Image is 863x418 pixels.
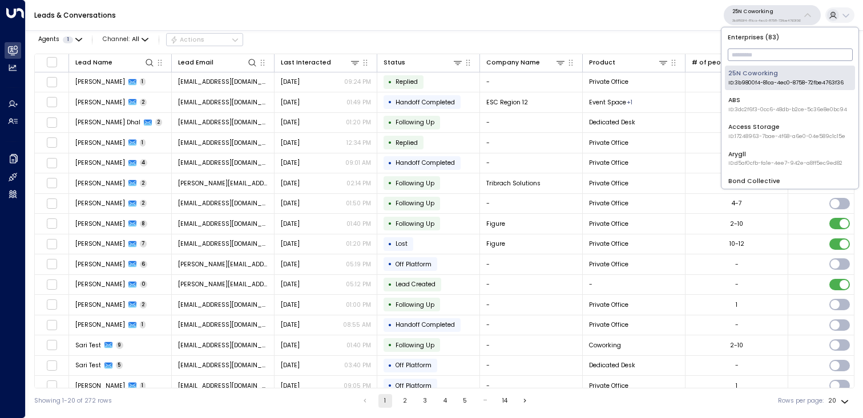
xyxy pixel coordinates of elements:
span: Private Office [589,382,628,390]
div: • [388,338,392,352]
span: Caleb Price [75,139,125,147]
span: Off Platform [396,382,432,390]
span: Toggle select row [46,380,57,391]
div: 2-10 [730,220,743,228]
span: Private Office [589,240,628,248]
span: Figure [486,220,505,228]
div: 20 [828,394,851,408]
span: Aug 01, 2025 [281,382,300,390]
span: 1 [140,78,146,86]
span: Agents [38,36,59,43]
span: Toggle select row [46,238,57,249]
button: Go to page 4 [438,394,452,408]
span: 6 [140,261,148,268]
div: 1 [736,301,737,309]
div: • [388,115,392,130]
span: Replied [396,78,418,86]
td: - [480,356,583,376]
span: Aug 07, 2025 [281,320,300,329]
span: Lead Created [396,280,435,289]
span: Toggle select row [46,137,57,148]
div: Lead Name [75,58,112,68]
span: Aug 11, 2025 [281,179,300,188]
span: stalley@esc12.net [178,98,268,107]
div: Last Interacted [281,58,331,68]
span: Private Office [589,139,628,147]
p: 05:12 PM [346,280,371,289]
p: 08:55 AM [343,320,371,329]
span: Following Up [396,118,434,127]
span: Toggle select row [46,117,57,128]
span: ID: 3b9800f4-81ca-4ec0-8758-72fbe4763f36 [728,79,844,87]
div: … [478,394,492,408]
span: calebsprice23@gmail.com [178,139,268,147]
span: Dedicated Desk [589,361,635,370]
button: 25N Coworking3b9800f4-81ca-4ec0-8758-72fbe4763f36 [724,5,821,25]
button: page 1 [378,394,392,408]
button: Actions [166,33,243,47]
div: 2-10 [730,341,743,350]
div: • [388,75,392,90]
div: Status [384,58,405,68]
div: Last Interacted [281,57,361,68]
button: Channel:All [99,34,152,46]
span: Replied [396,139,418,147]
div: • [388,95,392,109]
span: tfinley@thomasfinley.com [178,320,268,329]
span: Toggle select row [46,157,57,168]
span: Jul 09, 2025 [281,240,300,248]
div: • [388,135,392,150]
span: jason.sikkenga@gmail.com [178,260,268,269]
span: Private Office [589,260,628,269]
span: Aug 07, 2025 [281,280,300,289]
span: Following Up [396,341,434,350]
span: Aug 11, 2025 [281,199,300,208]
span: Off Platform [396,260,432,269]
span: Figure [486,240,505,248]
td: - [480,194,583,214]
span: Toggle select row [46,259,57,270]
span: Yesterday [281,78,300,86]
span: Toggle select row [46,299,57,310]
span: jason.sikkenga@gmail.com [178,280,268,289]
td: - [480,254,583,274]
span: Following Up [396,199,434,208]
button: Go to page 14 [498,394,512,408]
nav: pagination navigation [358,394,533,408]
span: Erica Taylor [75,179,125,188]
div: Actions [170,36,205,44]
div: Lead Email [178,58,213,68]
div: • [388,176,392,190]
span: Yesterday [281,98,300,107]
span: 4 [140,159,148,167]
span: Toggle select row [46,178,57,189]
span: Private Office [589,179,628,188]
span: 1 [140,321,146,328]
div: # of people [692,57,772,68]
button: Go to page 3 [418,394,432,408]
span: Rayan Habbab [75,240,125,248]
span: sari.flage@gmail.com [178,341,268,350]
div: - [735,320,739,329]
div: • [388,378,392,393]
span: 2 [140,200,147,207]
span: Colt Oliver [75,159,125,167]
span: Toggle select row [46,198,57,209]
span: Mar 10, 2025 [281,361,300,370]
td: - [480,113,583,133]
div: Meeting Room [627,98,632,107]
span: Lance Turner [75,301,125,309]
div: • [388,358,392,373]
div: Showing 1-20 of 272 rows [34,396,112,405]
div: Lead Name [75,57,155,68]
span: Following Up [396,179,434,188]
p: 09:05 PM [344,382,371,390]
label: Rows per page: [778,396,824,405]
span: rkazerooni74@gmail.com [178,78,268,86]
span: Coworking [589,341,621,350]
span: 1 [140,382,146,389]
p: 09:24 PM [344,78,371,86]
div: • [388,237,392,251]
div: 25N Coworking [728,69,844,87]
div: Company Name [486,58,540,68]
